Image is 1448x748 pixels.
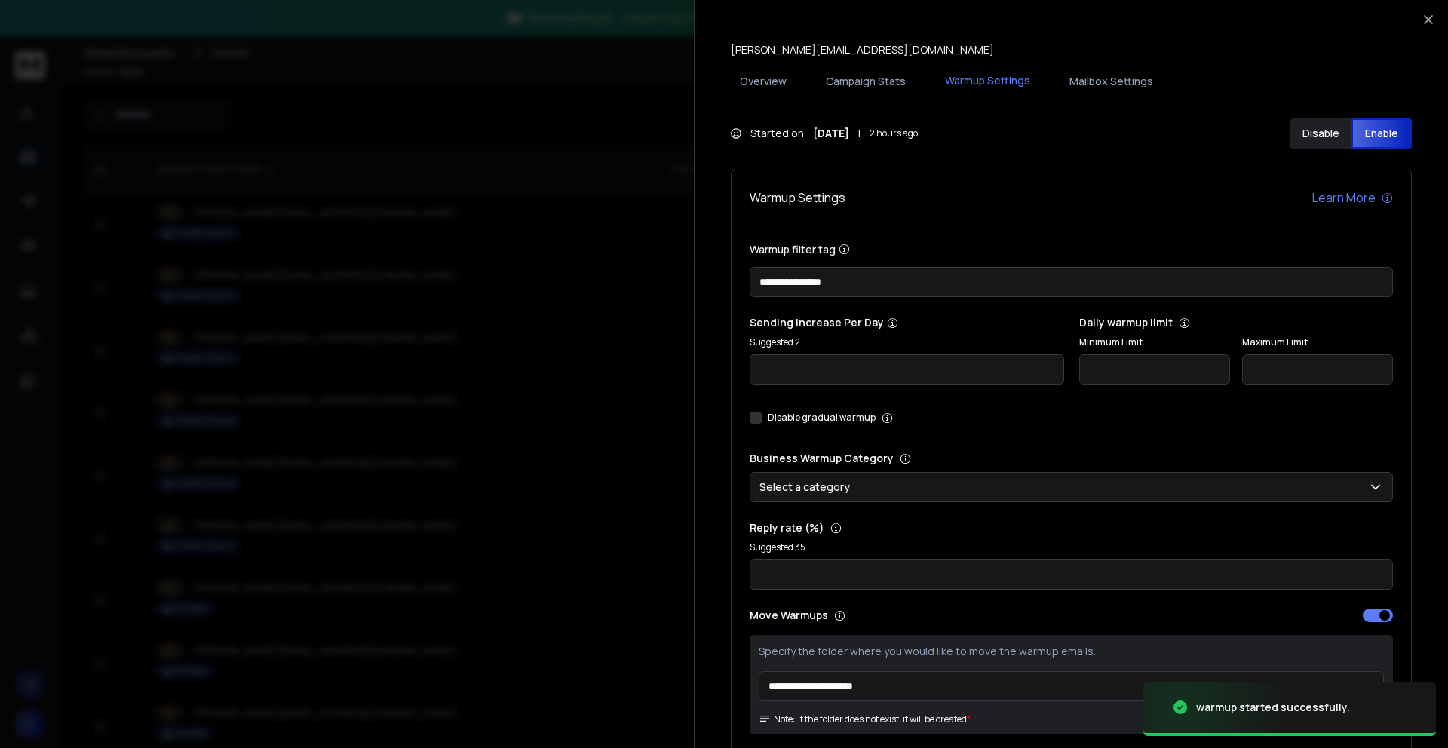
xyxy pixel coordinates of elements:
button: Enable [1351,118,1413,149]
p: Suggested 35 [750,541,1393,553]
label: Maximum Limit [1242,336,1393,348]
span: Note: [759,713,795,725]
p: If the folder does not exist, it will be created [798,713,967,725]
div: warmup started successfully. [1196,700,1350,715]
p: Business Warmup Category [750,451,1393,466]
p: Specify the folder where you would like to move the warmup emails. [759,644,1384,659]
button: Overview [731,65,796,98]
span: 2 hours ago [870,127,918,139]
a: Learn More [1312,189,1393,207]
h1: Warmup Settings [750,189,845,207]
p: Sending Increase Per Day [750,315,1064,330]
span: | [858,126,861,141]
p: Select a category [759,480,856,495]
div: Started on [731,126,918,141]
button: Disable [1290,118,1351,149]
label: Disable gradual warmup [768,412,876,424]
p: Reply rate (%) [750,520,1393,535]
label: Warmup filter tag [750,244,1393,255]
button: Mailbox Settings [1060,65,1162,98]
button: DisableEnable [1290,118,1412,149]
button: Warmup Settings [936,64,1039,99]
p: [PERSON_NAME][EMAIL_ADDRESS][DOMAIN_NAME] [731,42,994,57]
p: Suggested 2 [750,336,1064,348]
button: Campaign Stats [817,65,915,98]
p: Move Warmups [750,608,1067,623]
label: Minimum Limit [1079,336,1230,348]
p: Daily warmup limit [1079,315,1394,330]
strong: [DATE] [813,126,849,141]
